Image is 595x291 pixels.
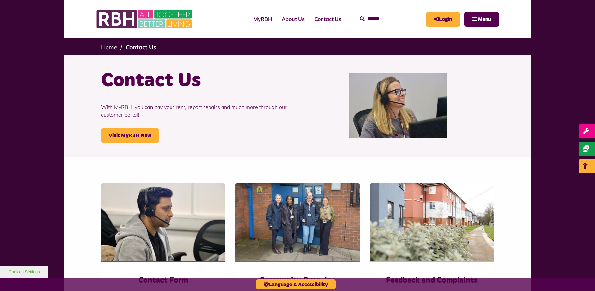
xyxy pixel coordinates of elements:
[101,43,117,51] a: Home
[101,128,159,143] a: Visit MyRBH Now
[277,10,310,28] a: About Us
[310,10,346,28] a: Contact Us
[248,275,347,285] h3: Community Drop-ins
[248,10,277,28] a: MyRBH
[566,262,595,291] iframe: Netcall Web Assistant for live chat
[370,183,494,261] img: SAZMEDIA RBH 22FEB24 97
[114,275,212,285] h3: Contact Form
[349,73,447,138] img: Contact Centre February 2024 (1)
[478,17,491,22] span: Menu
[256,279,336,289] button: Language & Accessibility
[464,12,499,27] button: Navigation
[235,183,360,261] img: Heywood Drop In 2024
[96,6,194,32] img: RBH
[101,183,225,261] img: Contact Centre February 2024 (4)
[101,93,293,128] p: With MyRBH, you can pay your rent, report repairs and much more through our customer portal!
[426,12,460,27] a: MyRBH
[101,68,293,93] h1: Contact Us
[126,43,156,51] a: Contact Us
[383,275,481,285] h3: Feedback and Complaints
